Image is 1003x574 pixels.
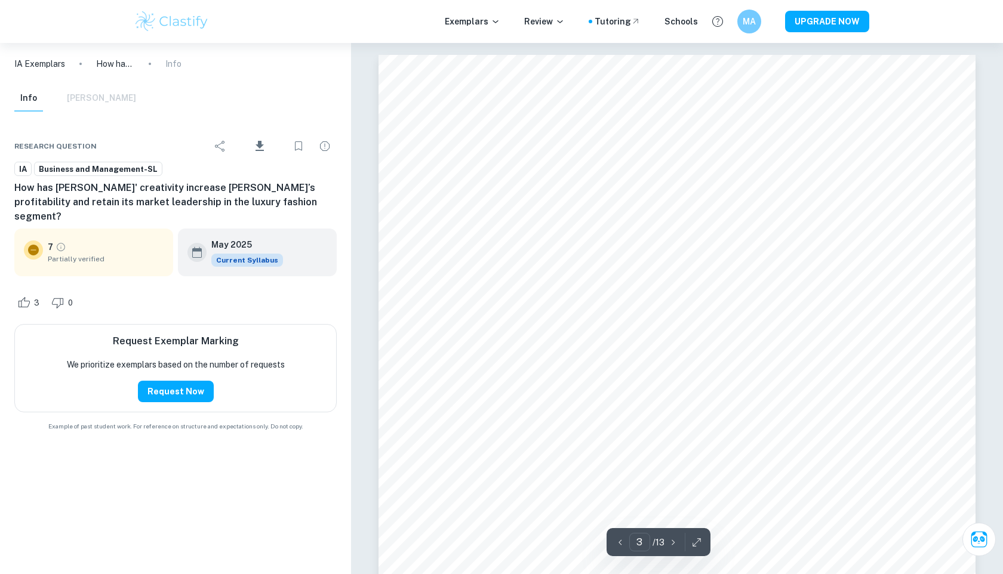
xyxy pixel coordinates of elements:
[56,242,66,252] a: Grade partially verified
[134,10,210,33] img: Clastify logo
[595,15,641,28] a: Tutoring
[235,131,284,162] div: Download
[962,523,996,556] button: Ask Clai
[524,15,565,28] p: Review
[15,163,31,175] span: IA
[165,57,181,70] p: Info
[653,536,664,549] p: / 13
[211,254,283,267] span: Current Syllabus
[48,254,164,264] span: Partially verified
[14,141,97,152] span: Research question
[34,162,162,177] a: Business and Management-SL
[664,15,698,28] a: Schools
[313,134,337,158] div: Report issue
[138,381,214,402] button: Request Now
[61,297,79,309] span: 0
[14,162,32,177] a: IA
[113,334,239,348] h6: Request Exemplar Marking
[743,15,756,28] h6: MA
[445,15,500,28] p: Exemplars
[211,254,283,267] div: This exemplar is based on the current syllabus. Feel free to refer to it for inspiration/ideas wh...
[14,181,337,224] h6: How has [PERSON_NAME]' creativity increase [PERSON_NAME]’s profitability and retain its market le...
[287,134,310,158] div: Bookmark
[14,85,43,112] button: Info
[48,240,53,254] p: 7
[737,10,761,33] button: MA
[14,57,65,70] a: IA Exemplars
[208,134,232,158] div: Share
[35,163,162,175] span: Business and Management-SL
[27,297,46,309] span: 3
[67,358,285,371] p: We prioritize exemplars based on the number of requests
[14,422,337,431] span: Example of past student work. For reference on structure and expectations only. Do not copy.
[96,57,134,70] p: How has [PERSON_NAME]' creativity increase [PERSON_NAME]’s profitability and retain its market le...
[14,293,46,312] div: Like
[785,11,869,32] button: UPGRADE NOW
[707,11,728,32] button: Help and Feedback
[48,293,79,312] div: Dislike
[211,238,273,251] h6: May 2025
